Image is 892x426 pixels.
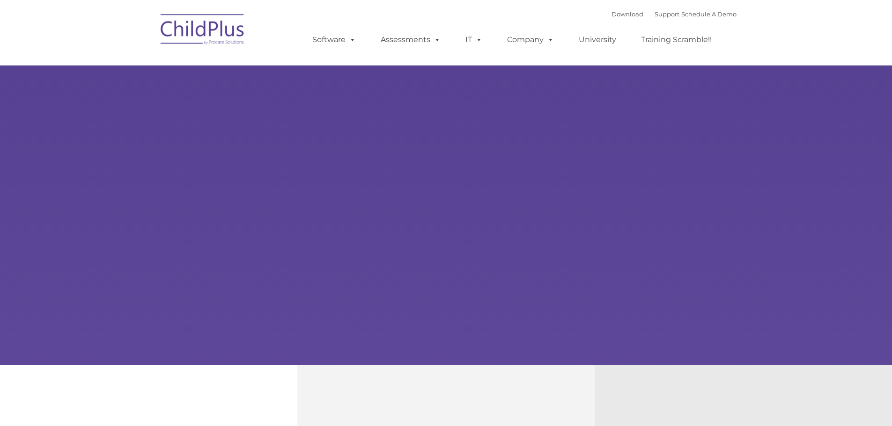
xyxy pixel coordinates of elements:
[456,30,492,49] a: IT
[655,10,679,18] a: Support
[632,30,721,49] a: Training Scramble!!
[498,30,563,49] a: Company
[612,10,643,18] a: Download
[156,7,250,54] img: ChildPlus by Procare Solutions
[569,30,626,49] a: University
[681,10,737,18] a: Schedule A Demo
[612,10,737,18] font: |
[371,30,450,49] a: Assessments
[303,30,365,49] a: Software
